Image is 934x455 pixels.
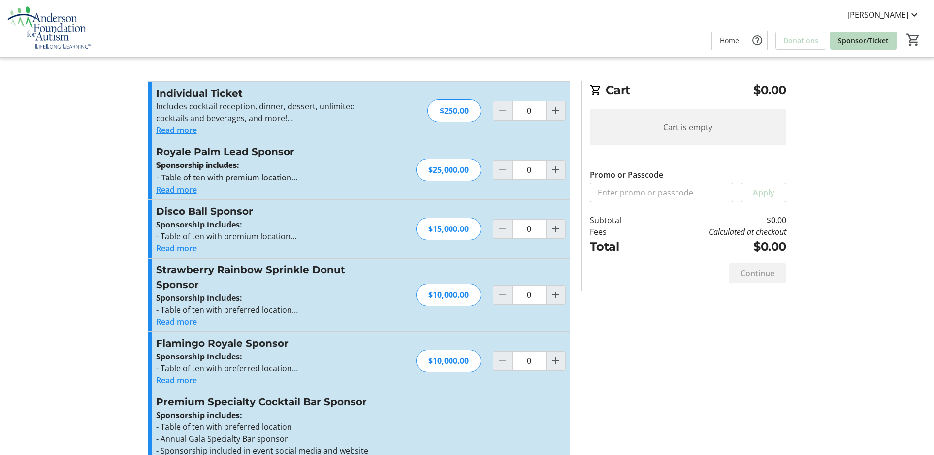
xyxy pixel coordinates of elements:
[783,35,818,46] span: Donations
[156,144,371,159] h3: Royale Palm Lead Sponsor
[512,285,547,305] input: Strawberry Rainbow Sprinkle Donut Sponsor Quantity
[839,7,928,23] button: [PERSON_NAME]
[512,101,547,121] input: Individual Ticket Quantity
[427,99,481,122] div: $250.00
[847,9,908,21] span: [PERSON_NAME]
[720,35,739,46] span: Home
[590,238,647,256] td: Total
[156,394,371,409] h3: Premium Specialty Cocktail Bar Sponsor
[416,350,481,372] div: $10,000.00
[6,4,94,53] img: Anderson Foundation for Autism 's Logo
[156,336,371,351] h3: Flamingo Royale Sponsor
[156,219,242,230] strong: Sponsorship includes:
[741,183,786,202] button: Apply
[646,226,786,238] td: Calculated at checkout
[156,230,371,242] p: - Table of ten with premium location
[156,262,371,292] h3: Strawberry Rainbow Sprinkle Donut Sponsor
[156,184,197,195] button: Read more
[838,35,889,46] span: Sponsor/Ticket
[547,352,565,370] button: Increment by one
[590,81,786,101] h2: Cart
[753,187,774,198] span: Apply
[416,218,481,240] div: $15,000.00
[590,226,647,238] td: Fees
[590,214,647,226] td: Subtotal
[156,204,371,219] h3: Disco Ball Sponsor
[547,220,565,238] button: Increment by one
[156,100,371,124] p: Includes cocktail reception, dinner, dessert, unlimited cocktails and beverages, and more!
[747,31,767,50] button: Help
[547,286,565,304] button: Increment by one
[512,160,547,180] input: Royale Palm Lead Sponsor Quantity
[156,292,242,303] strong: Sponsorship includes:
[547,161,565,179] button: Increment by one
[416,284,481,306] div: $10,000.00
[547,101,565,120] button: Increment by one
[156,242,197,254] button: Read more
[156,410,242,421] strong: Sponsorship includes:
[646,238,786,256] td: $0.00
[512,351,547,371] input: Flamingo Royale Sponsor Quantity
[156,374,197,386] button: Read more
[753,81,786,99] span: $0.00
[512,219,547,239] input: Disco Ball Sponsor Quantity
[156,160,239,171] strong: Sponsorship includes:
[156,421,371,433] p: - Table of ten with preferred location
[156,86,371,100] h3: Individual Ticket
[590,169,663,181] label: Promo or Passcode
[712,32,747,50] a: Home
[830,32,897,50] a: Sponsor/Ticket
[646,214,786,226] td: $0.00
[156,172,297,183] span: - Table of ten with premium location
[156,316,197,327] button: Read more
[156,124,197,136] button: Read more
[590,109,786,145] div: Cart is empty
[156,362,371,374] p: - Table of ten with preferred location
[904,31,922,49] button: Cart
[156,304,371,316] p: - Table of ten with preferred location
[156,351,242,362] strong: Sponsorship includes:
[156,433,371,445] p: - Annual Gala Specialty Bar sponsor
[416,159,481,181] div: $25,000.00
[775,32,826,50] a: Donations
[590,183,733,202] input: Enter promo or passcode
